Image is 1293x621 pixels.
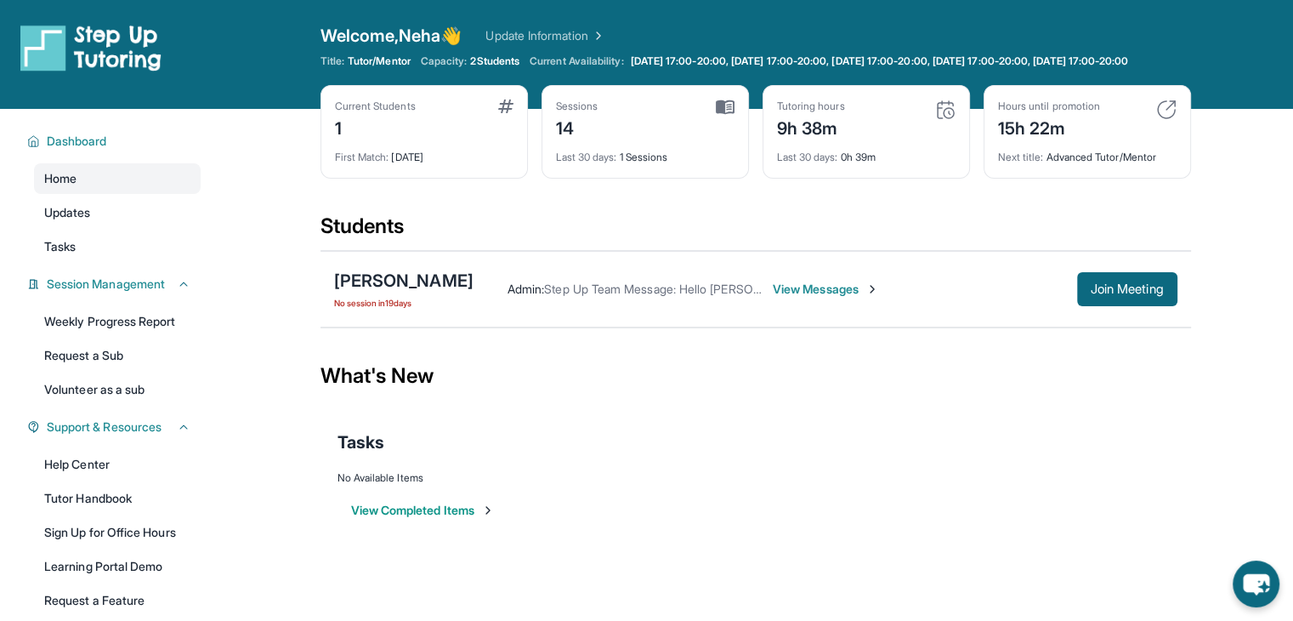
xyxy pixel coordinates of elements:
a: Update Information [485,27,604,44]
img: logo [20,24,162,71]
span: 2 Students [470,54,519,68]
span: Current Availability: [530,54,623,68]
a: [DATE] 17:00-20:00, [DATE] 17:00-20:00, [DATE] 17:00-20:00, [DATE] 17:00-20:00, [DATE] 17:00-20:00 [627,54,1132,68]
img: card [1156,100,1177,120]
span: Next title : [998,151,1044,163]
span: Support & Resources [47,419,162,436]
span: Last 30 days : [777,151,838,163]
div: No Available Items [337,471,1174,485]
a: Request a Feature [34,585,201,616]
div: Sessions [556,100,598,113]
div: Advanced Tutor/Mentor [998,140,1177,164]
div: 1 [335,113,416,140]
div: Hours until promotion [998,100,1100,113]
a: Request a Sub [34,340,201,371]
div: 9h 38m [777,113,845,140]
span: Home [44,170,77,187]
span: Session Management [47,276,165,293]
span: Join Meeting [1091,284,1164,294]
div: [DATE] [335,140,513,164]
div: What's New [320,339,1191,413]
button: Support & Resources [40,419,190,436]
span: Capacity: [421,54,468,68]
div: Students [320,213,1191,250]
div: Tutoring hours [777,100,845,113]
div: Current Students [335,100,416,113]
img: Chevron-Right [865,282,879,296]
a: Updates [34,197,201,228]
div: 14 [556,113,598,140]
a: Learning Portal Demo [34,551,201,582]
span: Admin : [508,282,544,296]
span: View Messages [773,281,879,298]
div: 0h 39m [777,140,956,164]
button: Dashboard [40,133,190,150]
img: card [498,100,513,113]
span: Updates [44,204,91,221]
a: Sign Up for Office Hours [34,517,201,548]
span: Last 30 days : [556,151,617,163]
a: Volunteer as a sub [34,374,201,405]
span: Tasks [337,430,384,454]
div: 1 Sessions [556,140,734,164]
img: Chevron Right [588,27,605,44]
a: Help Center [34,449,201,480]
button: View Completed Items [351,502,495,519]
span: First Match : [335,151,389,163]
span: Dashboard [47,133,107,150]
a: Weekly Progress Report [34,306,201,337]
button: Join Meeting [1077,272,1177,306]
span: Tutor/Mentor [348,54,411,68]
button: Session Management [40,276,190,293]
span: No session in 19 days [334,296,474,310]
span: [DATE] 17:00-20:00, [DATE] 17:00-20:00, [DATE] 17:00-20:00, [DATE] 17:00-20:00, [DATE] 17:00-20:00 [631,54,1129,68]
img: card [716,100,734,115]
span: Welcome, Neha 👋 [320,24,462,48]
img: card [935,100,956,120]
button: chat-button [1233,561,1279,607]
div: 15h 22m [998,113,1100,140]
a: Tasks [34,231,201,262]
span: Title: [320,54,344,68]
a: Tutor Handbook [34,483,201,514]
a: Home [34,163,201,194]
span: Tasks [44,238,76,255]
div: [PERSON_NAME] [334,269,474,293]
